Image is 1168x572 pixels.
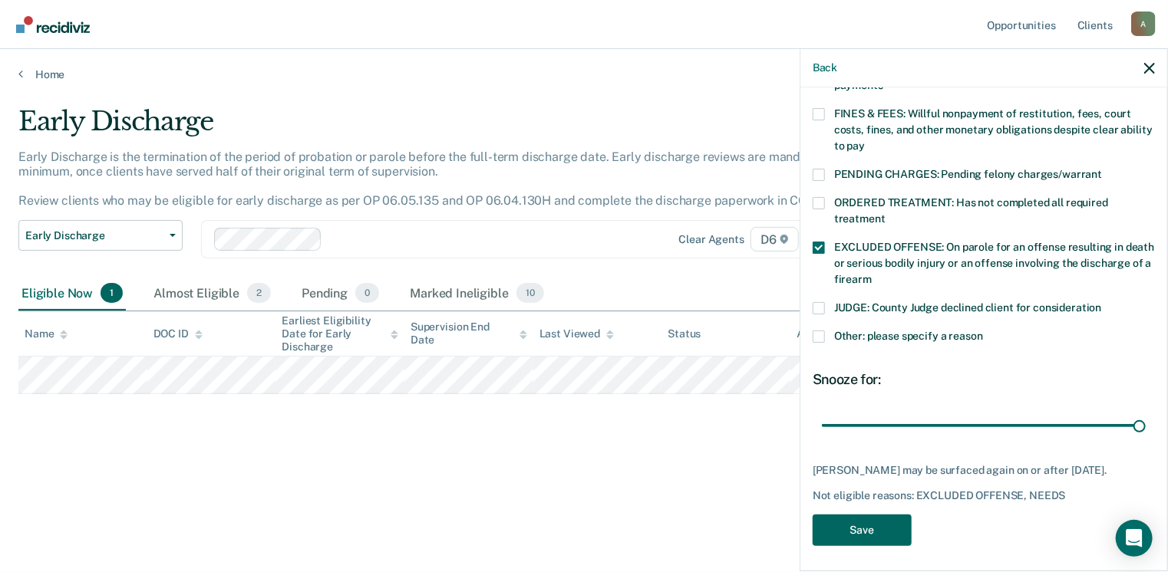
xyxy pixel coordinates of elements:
div: Clear agents [679,233,744,246]
div: Assigned to [797,327,869,340]
div: Marked Ineligible [407,277,546,311]
span: FINES & FEES: Willful nonpayment of restitution, fees, court costs, fines, and other monetary obl... [834,107,1153,152]
span: JUDGE: County Judge declined client for consideration [834,301,1102,314]
div: Supervision End Date [411,321,527,347]
button: Save [813,514,912,546]
div: DOC ID [153,327,203,340]
span: 0 [355,283,379,303]
p: Early Discharge is the termination of the period of probation or parole before the full-term disc... [18,150,843,209]
span: Other: please specify a reason [834,330,983,342]
button: Back [813,61,837,74]
button: Profile dropdown button [1131,12,1156,36]
div: Status [668,327,701,340]
span: D6 [751,227,799,251]
div: Eligible Now [18,277,126,311]
div: Not eligible reasons: EXCLUDED OFFENSE, NEEDS [813,489,1155,502]
span: PENDING CHARGES: Pending felony charges/warrant [834,168,1102,180]
span: Early Discharge [25,229,163,242]
div: Open Intercom Messenger [1116,520,1153,557]
div: A [1131,12,1156,36]
div: Snooze for: [813,371,1155,388]
div: Last Viewed [539,327,614,340]
div: Almost Eligible [150,277,274,311]
div: Name [25,327,68,340]
span: ORDERED TREATMENT: Has not completed all required treatment [834,196,1108,225]
span: EXCLUDED OFFENSE: On parole for an offense resulting in death or serious bodily injury or an offe... [834,241,1154,285]
div: [PERSON_NAME] may be surfaced again on or after [DATE]. [813,464,1155,477]
span: 1 [101,283,123,303]
span: 10 [516,283,544,303]
span: 2 [247,283,271,303]
div: Early Discharge [18,106,895,150]
a: Home [18,67,1150,81]
img: Recidiviz [16,16,90,33]
div: Earliest Eligibility Date for Early Discharge [282,314,398,353]
div: Pending [299,277,382,311]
